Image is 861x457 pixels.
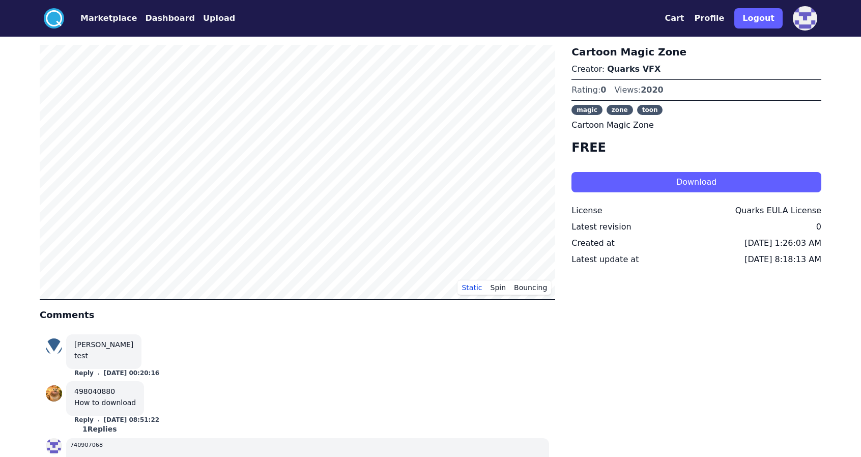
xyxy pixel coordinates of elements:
div: Rating: [571,84,606,96]
div: test [74,351,133,361]
div: How to download [74,397,136,408]
button: Dashboard [145,12,195,24]
span: 2020 [641,85,664,95]
div: Latest update at [571,253,639,266]
div: Latest revision [571,221,631,233]
div: License [571,205,602,217]
small: 740907068 [70,442,103,448]
button: [DATE] 08:51:22 [104,416,160,424]
img: profile [46,385,62,402]
span: zone [607,105,633,115]
button: Spin [486,280,510,295]
h4: FREE [571,139,821,156]
small: . [98,417,100,423]
button: Marketplace [80,12,137,24]
div: 0 [816,221,821,233]
img: profile [46,438,62,454]
a: Logout [734,4,783,33]
div: Created at [571,237,614,249]
button: Bouncing [510,280,551,295]
small: . [98,370,100,377]
button: Download [571,172,821,192]
button: Upload [203,12,235,24]
a: Quarks VFX [607,64,661,74]
a: Marketplace [64,12,137,24]
h3: Cartoon Magic Zone [571,45,821,59]
div: [DATE] 8:18:13 AM [744,253,821,266]
a: Upload [195,12,235,24]
button: Cart [665,12,684,24]
div: 1 Replies [74,424,125,434]
img: profile [793,6,817,31]
div: [DATE] 1:26:03 AM [744,237,821,249]
p: Creator: [571,63,821,75]
img: profile [46,338,62,355]
button: [DATE] 00:20:16 [104,369,160,377]
h4: Comments [40,308,555,322]
a: Dashboard [137,12,195,24]
button: Logout [734,8,783,28]
button: Reply [74,369,94,377]
div: Quarks EULA License [735,205,821,217]
p: Cartoon Magic Zone [571,119,821,131]
div: Views: [614,84,663,96]
button: Static [457,280,486,295]
button: Reply [74,416,94,424]
a: 498040880 [74,387,115,395]
a: [PERSON_NAME] [74,340,133,349]
span: toon [637,105,663,115]
span: magic [571,105,602,115]
button: Profile [695,12,725,24]
span: 0 [600,85,606,95]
